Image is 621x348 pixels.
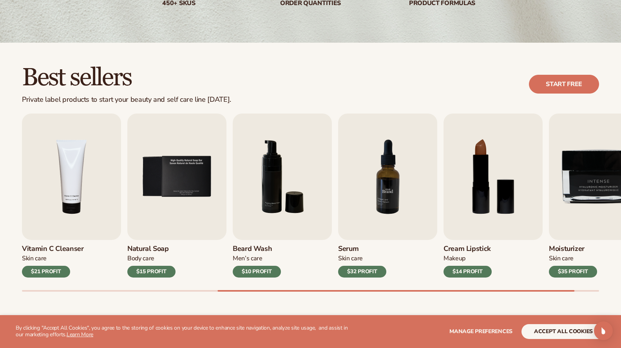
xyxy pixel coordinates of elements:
a: Start free [529,75,599,94]
div: $10 PROFIT [233,266,281,278]
a: 7 / 9 [338,114,437,278]
a: 5 / 9 [127,114,226,278]
div: $15 PROFIT [127,266,176,278]
h2: Best sellers [22,65,231,91]
div: Men’s Care [233,254,281,263]
button: Manage preferences [449,324,512,339]
p: By clicking "Accept All Cookies", you agree to the storing of cookies on your device to enhance s... [16,325,349,338]
div: Body Care [127,254,176,263]
h3: Vitamin C Cleanser [22,245,84,253]
div: $32 PROFIT [338,266,386,278]
h3: Cream Lipstick [444,245,492,253]
a: 6 / 9 [233,114,332,278]
a: 8 / 9 [444,114,543,278]
a: Learn More [67,331,93,338]
div: Open Intercom Messenger [594,321,613,340]
div: Skin Care [338,254,386,263]
div: Skin Care [549,254,597,263]
h3: Natural Soap [127,245,176,253]
div: Makeup [444,254,492,263]
div: Private label products to start your beauty and self care line [DATE]. [22,96,231,104]
div: Skin Care [22,254,84,263]
h3: Moisturizer [549,245,597,253]
button: accept all cookies [521,324,605,339]
a: 4 / 9 [22,114,121,278]
div: $14 PROFIT [444,266,492,278]
h3: Serum [338,245,386,253]
img: Shopify Image 11 [338,114,437,240]
h3: Beard Wash [233,245,281,253]
div: $21 PROFIT [22,266,70,278]
div: $35 PROFIT [549,266,597,278]
span: Manage preferences [449,328,512,335]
